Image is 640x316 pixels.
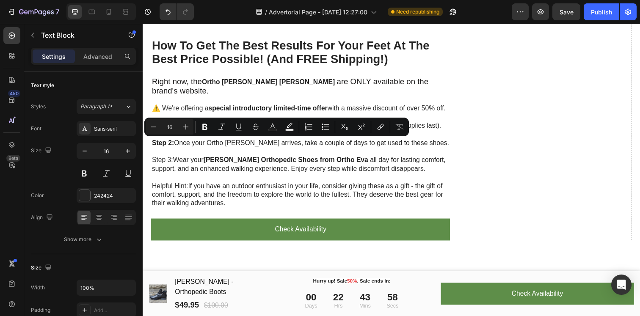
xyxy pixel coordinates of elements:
[211,260,214,266] span: 0
[6,155,20,162] div: Beta
[9,55,292,73] span: are ONLY available on the brand's website.
[166,273,178,286] div: 00
[560,8,574,16] span: Save
[8,90,20,97] div: 450
[9,162,46,169] span: Helpful Hint:
[77,280,135,295] input: Auto
[62,282,88,294] div: $100.00
[214,260,219,266] span: %
[60,56,196,63] strong: Ortho [PERSON_NAME] [PERSON_NAME]
[77,99,136,114] button: Paragraph 1*
[67,82,188,90] strong: special introductory limited-time offer
[9,135,313,153] p: Wear your all day for lasting comfort, support, and an enhanced walking experience. Enjoy every s...
[396,8,439,16] span: Need republishing
[64,235,103,244] div: Show more
[41,30,113,40] p: Text Block
[3,3,63,20] button: 7
[94,192,134,200] div: 242424
[64,100,143,107] strong: [PERSON_NAME] shoes
[42,52,66,61] p: Settings
[221,284,232,292] p: Mins
[9,82,67,90] span: ⚠️ We're offering a
[611,275,632,295] div: Open Intercom Messenger
[166,284,178,292] p: Days
[31,212,55,223] div: Align
[144,118,409,136] div: Editor contextual toolbar
[304,264,502,287] button: Check Availability
[9,55,60,63] span: Right now, the
[9,135,31,143] span: Step 3:
[591,8,612,16] div: Publish
[9,100,313,109] p: Order your [DATE] to secure a 50% discount (while supplies last).
[269,8,367,16] span: Advertorial Page - [DATE] 12:27:00
[209,260,212,266] span: 5
[174,260,209,266] span: Hurry up! Sale
[80,103,113,110] span: Paragraph 1*
[265,8,267,16] span: /
[552,3,580,20] button: Save
[8,199,314,221] a: Check Availability
[584,3,619,20] button: Publish
[55,7,59,17] p: 7
[31,306,50,314] div: Padding
[9,16,292,43] strong: How To Get The Best Results For Your Feet At The Best Price Possible! (And FREE Shipping!)
[31,103,46,110] div: Styles
[194,284,205,292] p: Hrs
[377,269,429,282] div: Check Availability
[31,284,45,291] div: Width
[31,145,53,157] div: Size
[31,82,54,89] div: Text style
[194,273,205,286] div: 22
[160,3,194,20] div: Undo/Redo
[31,232,136,247] button: Show more
[9,162,313,188] p: If you have an outdoor enthusiast in your life, consider giving these as a gift - the gift of com...
[31,125,41,132] div: Font
[249,284,261,292] p: Secs
[9,118,32,125] strong: Step 2:
[135,204,188,216] p: Check Availability
[94,125,134,133] div: Sans-serif
[9,118,313,126] p: Once your Ortho [PERSON_NAME] arrives, take a couple of days to get used to these shoes.
[9,100,32,107] strong: Step 1:
[249,273,261,286] div: 58
[143,24,640,316] iframe: Design area
[221,273,232,286] div: 43
[32,281,58,294] div: $49.95
[31,262,53,274] div: Size
[94,307,134,314] div: Add...
[62,135,230,143] strong: [PERSON_NAME] Orthopedic Shoes from Ortho Eva
[188,82,309,90] span: with a massive discount of over 50% off.
[219,260,253,266] span: . Sale ends in:
[31,192,44,199] div: Color
[83,52,112,61] p: Advanced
